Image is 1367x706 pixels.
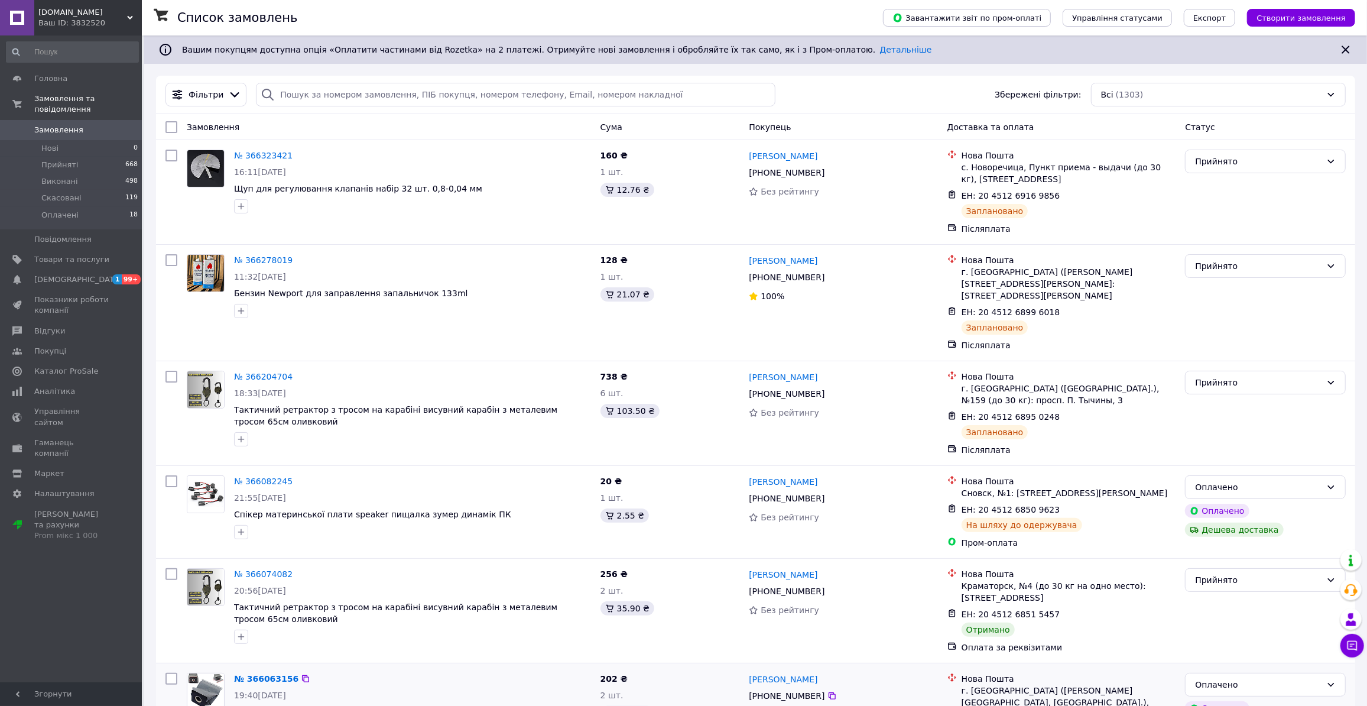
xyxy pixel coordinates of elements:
span: ЕН: 20 4512 6851 5457 [962,610,1060,619]
button: Експорт [1184,9,1236,27]
div: 103.50 ₴ [600,404,660,418]
span: ЕН: 20 4512 6895 0248 [962,412,1060,422]
a: Детальніше [880,45,932,54]
div: Оплачено [1195,678,1321,691]
span: Збережені фільтри: [995,89,1081,101]
a: Спікер материнської плати speaker пищалка зумер динамік ПК [234,510,511,519]
span: 20:56[DATE] [234,586,286,595]
span: 6 шт. [600,388,624,398]
a: [PERSON_NAME] [749,673,817,685]
span: Статус [1185,122,1215,132]
span: 2 шт. [600,691,624,700]
span: Без рейтингу [761,513,819,522]
img: Фото товару [187,150,224,187]
span: Без рейтингу [761,605,819,615]
span: Маркет [34,468,64,479]
button: Створити замовлення [1247,9,1355,27]
a: [PERSON_NAME] [749,569,817,581]
div: 21.07 ₴ [600,287,654,302]
span: 99+ [122,274,141,284]
span: Без рейтингу [761,187,819,196]
span: Головна [34,73,67,84]
span: Каталог ProSale [34,366,98,377]
span: 16:11[DATE] [234,167,286,177]
span: Замовлення та повідомлення [34,93,142,115]
span: Завантажити звіт по пром-оплаті [892,12,1041,23]
span: Замовлення [187,122,239,132]
a: Тактичний ретрактор з тросом на карабіні висувний карабін з металевим тросом 65см оливковий [234,603,557,624]
span: Вашим покупцям доступна опція «Оплатити частинами від Rozetka» на 2 платежі. Отримуйте нові замов... [182,45,931,54]
div: Прийнято [1195,260,1321,273]
span: Відгуки [34,326,65,336]
div: [PHONE_NUMBER] [746,583,827,600]
span: 100% [761,292,784,301]
div: Прийнято [1195,574,1321,587]
img: Фото товару [187,255,224,292]
span: [DEMOGRAPHIC_DATA] [34,274,122,285]
a: [PERSON_NAME] [749,150,817,162]
div: Післяплата [962,339,1176,351]
a: № 366278019 [234,255,293,265]
div: Prom мікс 1 000 [34,530,109,541]
span: ЕН: 20 4512 6899 6018 [962,307,1060,317]
span: Всі [1101,89,1113,101]
div: Нова Пошта [962,475,1176,487]
span: Тактичний ретрактор з тросом на карабіні висувний карабін з металевим тросом 65см оливковий [234,405,557,426]
div: Нова Пошта [962,254,1176,266]
span: 21:55[DATE] [234,493,286,503]
div: Ваш ID: 3832520 [38,18,142,28]
a: Фото товару [187,568,225,606]
span: 2 шт. [600,586,624,595]
span: 128 ₴ [600,255,628,265]
a: № 366204704 [234,372,293,381]
span: 1 [112,274,122,284]
button: Завантажити звіт по пром-оплаті [883,9,1051,27]
a: [PERSON_NAME] [749,255,817,267]
img: Фото товару [187,476,224,513]
div: Нова Пошта [962,150,1176,161]
div: Пром-оплата [962,537,1176,549]
div: Заплановано [962,204,1028,218]
span: 160 ₴ [600,151,628,160]
div: 2.55 ₴ [600,509,649,523]
span: Бензин Newport для заправлення запальничок 133ml [234,289,468,298]
div: На шляху до одержувача [962,518,1082,532]
span: Експорт [1193,14,1226,22]
a: Фото товару [187,254,225,292]
h1: Список замовлень [177,11,297,25]
span: [PERSON_NAME] та рахунки [34,509,109,542]
span: Доставка та оплата [947,122,1034,132]
span: 1 шт. [600,272,624,281]
div: Прийнято [1195,155,1321,168]
span: Drongo.com.ua [38,7,127,18]
div: Заплановано [962,320,1028,335]
span: Повідомлення [34,234,92,245]
span: 18 [129,210,138,221]
a: № 366063156 [234,674,298,684]
span: 19:40[DATE] [234,691,286,700]
span: Аналітика [34,386,75,397]
div: Оплачено [1185,504,1249,518]
span: 20 ₴ [600,477,622,486]
span: Cума [600,122,622,132]
div: [PHONE_NUMBER] [746,164,827,181]
div: Сновск, №1: [STREET_ADDRESS][PERSON_NAME] [962,487,1176,499]
span: 1 шт. [600,493,624,503]
div: Краматорск, №4 (до 30 кг на одно место): [STREET_ADDRESS] [962,580,1176,604]
div: Післяплата [962,223,1176,235]
a: Фото товару [187,475,225,513]
div: г. [GEOGRAPHIC_DATA] ([GEOGRAPHIC_DATA].), №159 (до 30 кг): просп. П. Тычины, 3 [962,383,1176,406]
span: Товари та послуги [34,254,109,265]
span: Нові [41,143,59,154]
div: Нова Пошта [962,568,1176,580]
input: Пошук [6,41,139,63]
a: № 366323421 [234,151,293,160]
span: 498 [125,176,138,187]
div: Прийнято [1195,376,1321,389]
span: 738 ₴ [600,372,628,381]
div: Післяплата [962,444,1176,456]
button: Чат з покупцем [1340,634,1364,658]
span: 202 ₴ [600,674,628,684]
span: ЕН: 20 4512 6916 9856 [962,191,1060,200]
